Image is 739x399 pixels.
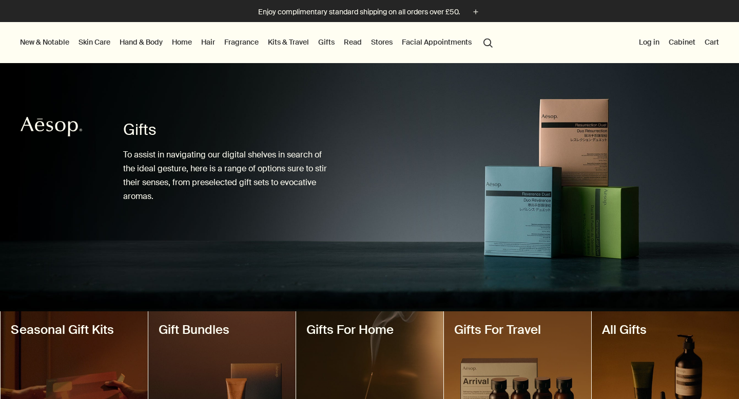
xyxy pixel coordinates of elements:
[11,322,138,338] h2: Seasonal Gift Kits
[637,35,662,49] button: Log in
[454,322,581,338] h2: Gifts For Travel
[400,35,474,49] a: Facial Appointments
[258,6,481,18] button: Enjoy complimentary standard shipping on all orders over £50.
[602,322,729,338] h2: All Gifts
[316,35,337,49] a: Gifts
[222,35,261,49] a: Fragrance
[170,35,194,49] a: Home
[258,7,460,17] p: Enjoy complimentary standard shipping on all orders over £50.
[306,322,433,338] h2: Gifts For Home
[118,35,165,49] a: Hand & Body
[266,35,311,49] a: Kits & Travel
[123,148,328,204] p: To assist in navigating our digital shelves in search of the ideal gesture, here is a range of op...
[199,35,217,49] a: Hair
[479,32,497,52] button: Open search
[76,35,112,49] a: Skin Care
[703,35,721,49] button: Cart
[369,35,395,49] button: Stores
[637,22,721,63] nav: supplementary
[342,35,364,49] a: Read
[18,114,85,142] a: Aesop
[667,35,697,49] a: Cabinet
[123,119,328,140] h1: Gifts
[18,35,71,49] button: New & Notable
[21,116,82,137] svg: Aesop
[159,322,285,338] h2: Gift Bundles
[18,22,497,63] nav: primary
